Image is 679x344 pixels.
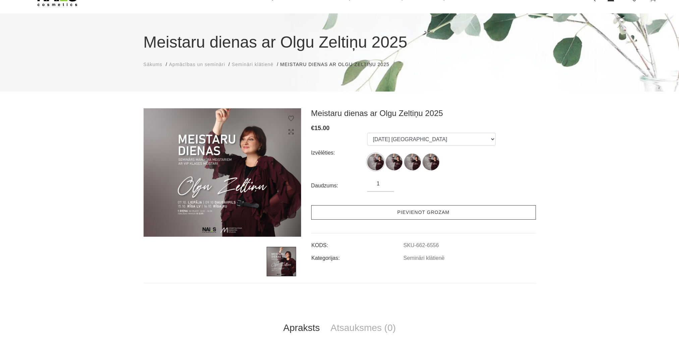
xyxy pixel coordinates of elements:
div: Izvēlēties: [311,148,367,158]
td: Kategorijas: [311,249,403,262]
td: KODS: [311,237,403,249]
a: Pievienot grozam [311,205,536,220]
span: € [311,125,315,131]
a: Sākums [144,61,163,68]
a: Apmācības un semināri [169,61,225,68]
a: Apraksts [278,317,325,339]
li: Meistaru dienas ar Olgu Zeltiņu 2025 [280,61,396,68]
img: ... [367,154,384,170]
a: Semināri klātienē [232,61,273,68]
span: Semināri klātienē [232,62,273,67]
img: ... [267,247,296,276]
img: ... [144,108,301,237]
h1: Meistaru dienas ar Olgu Zeltiņu 2025 [144,30,536,54]
img: ... [404,154,421,170]
div: Daudzums: [311,180,367,191]
span: 15.00 [315,125,330,131]
span: Sākums [144,62,163,67]
h3: Meistaru dienas ar Olgu Zeltiņu 2025 [311,108,536,118]
a: Semināri klātienē [403,255,445,261]
img: ... [386,154,402,170]
a: SKU-662-6556 [403,242,439,248]
img: ... [422,154,439,170]
span: Apmācības un semināri [169,62,225,67]
a: Atsauksmes (0) [325,317,401,339]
